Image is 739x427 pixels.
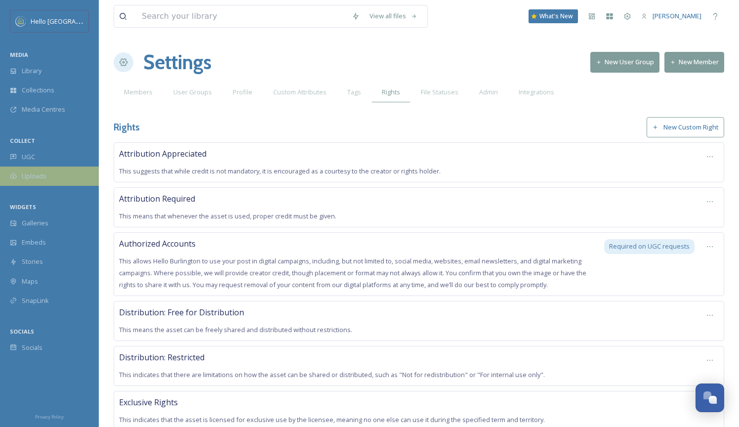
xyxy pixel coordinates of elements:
[119,238,196,249] span: Authorized Accounts
[119,307,244,318] span: Distribution: Free for Distribution
[119,148,206,159] span: Attribution Appreciated
[143,47,211,77] h1: Settings
[382,87,400,97] span: Rights
[22,218,48,228] span: Galleries
[22,66,41,76] span: Library
[119,167,441,175] span: This suggests that while credit is not mandatory, it is encouraged as a courtesy to the creator o...
[173,87,212,97] span: User Groups
[365,6,422,26] a: View all files
[35,410,64,422] a: Privacy Policy
[696,384,724,412] button: Open Chat
[22,343,42,352] span: Socials
[31,16,110,26] span: Hello [GEOGRAPHIC_DATA]
[636,6,706,26] a: [PERSON_NAME]
[421,87,458,97] span: File Statuses
[22,105,65,114] span: Media Centres
[529,9,578,23] a: What's New
[22,257,43,266] span: Stories
[653,11,701,20] span: [PERSON_NAME]
[119,212,336,220] span: This means that whenever the asset is used, proper credit must be given.
[10,328,34,335] span: SOCIALS
[22,277,38,286] span: Maps
[10,51,28,58] span: MEDIA
[137,5,347,27] input: Search your library
[347,87,361,97] span: Tags
[273,87,327,97] span: Custom Attributes
[590,52,659,72] button: New User Group
[233,87,252,97] span: Profile
[22,152,35,162] span: UGC
[22,296,49,305] span: SnapLink
[35,414,64,420] span: Privacy Policy
[119,370,545,379] span: This indicates that there are limitations on how the asset can be shared or distributed, such as ...
[119,325,352,334] span: This means the asset can be freely shared and distributed without restrictions.
[664,52,724,72] button: New Member
[119,397,178,408] span: Exclusive Rights
[16,16,26,26] img: images.png
[10,203,36,211] span: WIDGETS
[119,415,545,424] span: This indicates that the asset is licensed for exclusive use by the licensee, meaning no one else ...
[119,256,586,289] span: This allows Hello Burlington to use your post in digital campaigns, including, but not limited to...
[647,117,724,137] button: New Custom Right
[10,137,35,144] span: COLLECT
[609,242,690,251] span: Required on UGC requests
[119,352,205,363] span: Distribution: Restricted
[114,120,140,134] h3: Rights
[479,87,498,97] span: Admin
[124,87,153,97] span: Members
[519,87,554,97] span: Integrations
[119,193,195,204] span: Attribution Required
[22,238,46,247] span: Embeds
[22,85,54,95] span: Collections
[22,171,46,181] span: Uploads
